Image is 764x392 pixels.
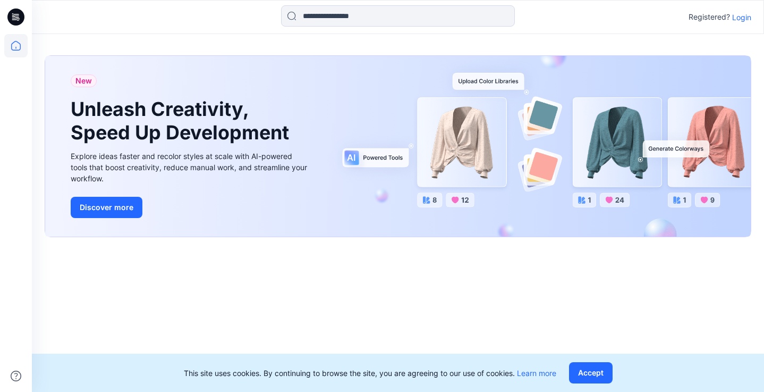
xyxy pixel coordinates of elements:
[689,11,730,23] p: Registered?
[184,368,556,379] p: This site uses cookies. By continuing to browse the site, you are agreeing to our use of cookies.
[71,151,310,184] div: Explore ideas faster and recolor styles at scale with AI-powered tools that boost creativity, red...
[732,12,751,23] p: Login
[71,197,310,218] a: Discover more
[75,74,92,87] span: New
[517,369,556,378] a: Learn more
[71,98,294,144] h1: Unleash Creativity, Speed Up Development
[71,197,142,218] button: Discover more
[569,362,613,383] button: Accept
